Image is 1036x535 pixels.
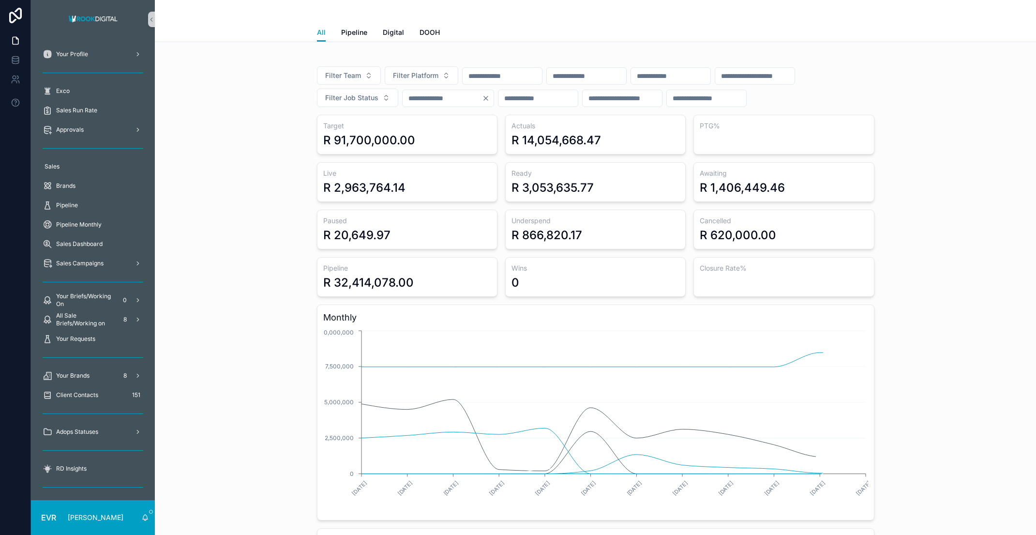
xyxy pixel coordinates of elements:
[700,216,868,226] h3: Cancelled
[511,121,679,131] h3: Actuals
[37,423,149,441] a: Adops Statuses
[511,263,679,273] h3: Wins
[56,221,102,229] span: Pipeline Monthly
[45,163,60,170] span: Sales
[37,158,149,175] a: Sales
[56,87,70,95] span: Exco
[31,39,155,500] div: scrollable content
[317,66,381,85] button: Select Button
[56,335,95,343] span: Your Requests
[700,121,868,131] h3: PTG%
[129,389,143,401] div: 151
[323,328,868,514] div: chart
[37,82,149,100] a: Exco
[119,314,131,325] div: 8
[511,180,594,196] div: R 3,053,635.77
[420,28,440,37] span: DOOH
[68,513,123,522] p: [PERSON_NAME]
[700,180,785,196] div: R 1,406,449.46
[580,479,597,497] text: [DATE]
[323,168,491,178] h3: Live
[37,460,149,477] a: RD Insights
[37,255,149,272] a: Sales Campaigns
[383,28,404,37] span: Digital
[119,294,131,306] div: 0
[37,235,149,253] a: Sales Dashboard
[56,182,75,190] span: Brands
[37,121,149,138] a: Approvals
[323,216,491,226] h3: Paused
[341,28,367,37] span: Pipeline
[317,28,326,37] span: All
[511,133,601,148] div: R 14,054,668.47
[534,479,551,497] text: [DATE]
[66,12,120,27] img: App logo
[625,479,643,497] text: [DATE]
[700,168,868,178] h3: Awaiting
[37,46,149,63] a: Your Profile
[323,121,491,131] h3: Target
[350,479,368,497] text: [DATE]
[317,24,326,42] a: All
[383,24,404,43] a: Digital
[37,311,149,328] a: All Sale Briefs/Working on8
[700,228,776,243] div: R 620,000.00
[119,370,131,382] div: 8
[37,102,149,119] a: Sales Run Rate
[321,329,354,336] tspan: 10,000,000
[37,291,149,309] a: Your Briefs/Working On0
[325,93,378,103] span: Filter Job Status
[809,479,826,497] text: [DATE]
[37,216,149,233] a: Pipeline Monthly
[56,201,78,209] span: Pipeline
[442,479,459,497] text: [DATE]
[56,465,87,473] span: RD Insights
[511,216,679,226] h3: Underspend
[37,197,149,214] a: Pipeline
[56,107,97,114] span: Sales Run Rate
[350,470,354,477] tspan: 0
[323,180,405,196] div: R 2,963,764.14
[56,312,115,327] span: All Sale Briefs/Working on
[488,479,505,497] text: [DATE]
[56,240,103,248] span: Sales Dashboard
[323,228,390,243] div: R 20,649.97
[41,512,56,523] span: EVR
[56,292,115,308] span: Your Briefs/Working On
[511,275,519,290] div: 0
[37,177,149,195] a: Brands
[323,263,491,273] h3: Pipeline
[56,50,88,58] span: Your Profile
[325,363,354,370] tspan: 7,500,000
[56,372,90,380] span: Your Brands
[511,168,679,178] h3: Ready
[482,94,494,102] button: Clear
[324,398,354,406] tspan: 5,000,000
[56,260,104,267] span: Sales Campaigns
[855,479,872,497] text: [DATE]
[385,66,458,85] button: Select Button
[396,479,414,497] text: [DATE]
[323,275,414,290] div: R 32,414,078.00
[317,89,398,107] button: Select Button
[56,428,98,436] span: Adops Statuses
[56,391,98,399] span: Client Contacts
[341,24,367,43] a: Pipeline
[671,479,689,497] text: [DATE]
[511,228,582,243] div: R 866,820.17
[420,24,440,43] a: DOOH
[325,71,361,80] span: Filter Team
[325,434,354,442] tspan: 2,500,000
[56,126,84,134] span: Approvals
[37,330,149,348] a: Your Requests
[323,133,415,148] div: R 91,700,000.00
[37,367,149,384] a: Your Brands8
[763,479,780,497] text: [DATE]
[700,263,868,273] h3: Closure Rate%
[717,479,735,497] text: [DATE]
[323,311,868,324] h3: Monthly
[393,71,438,80] span: Filter Platform
[37,386,149,404] a: Client Contacts151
